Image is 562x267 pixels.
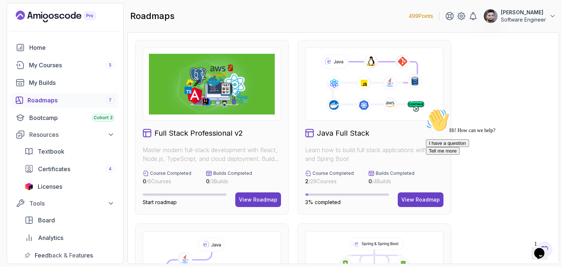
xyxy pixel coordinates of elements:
[213,170,252,176] p: Builds Completed
[94,115,113,121] span: Cohort 3
[239,196,277,203] div: View Roadmap
[235,192,281,207] button: View Roadmap
[35,251,93,260] span: Feedback & Features
[25,183,33,190] img: jetbrains icon
[143,178,191,185] p: / 6 Courses
[305,146,443,163] p: Learn how to build full stack applications with Java and Spring Boot
[38,147,64,156] span: Textbook
[11,58,119,72] a: courses
[29,199,115,208] div: Tools
[317,128,369,138] h2: Java Full Stack
[11,93,119,108] a: roadmaps
[20,144,119,159] a: textbook
[398,192,443,207] button: View Roadmap
[531,238,555,260] iframe: chat widget
[206,178,252,185] p: / 3 Builds
[11,75,119,90] a: builds
[154,128,243,138] h2: Full Stack Professional v2
[38,182,62,191] span: Licenses
[305,199,341,205] span: 3% completed
[11,40,119,55] a: home
[149,54,275,114] img: Full Stack Professional v2
[3,3,135,49] div: 👋Hi! How can we help?I have a questionTell me more
[501,16,546,23] p: Software Engineer
[206,178,209,184] span: 0
[312,170,354,176] p: Course Completed
[11,197,119,210] button: Tools
[38,216,55,225] span: Board
[11,110,119,125] a: bootcamp
[38,165,70,173] span: Certificates
[20,213,119,227] a: board
[29,78,115,87] div: My Builds
[501,9,546,16] p: [PERSON_NAME]
[3,22,72,27] span: Hi! How can we help?
[143,178,146,184] span: 0
[11,128,119,141] button: Resources
[109,62,112,68] span: 5
[3,34,46,41] button: I have a question
[38,233,63,242] span: Analytics
[29,43,115,52] div: Home
[20,162,119,176] a: certificates
[484,9,498,23] img: user profile image
[368,178,415,185] p: / 4 Builds
[409,12,433,20] p: 499 Points
[423,106,555,234] iframe: chat widget
[376,170,415,176] p: Builds Completed
[483,9,556,23] button: user profile image[PERSON_NAME]Software Engineer
[109,97,112,103] span: 7
[20,179,119,194] a: licenses
[305,178,354,185] p: / 29 Courses
[305,178,308,184] span: 2
[27,96,115,105] div: Roadmaps
[29,61,115,69] div: My Courses
[20,248,119,263] a: feedback
[109,166,112,172] span: 4
[20,230,119,245] a: analytics
[130,10,175,22] h2: roadmaps
[3,41,37,49] button: Tell me more
[29,113,115,122] div: Bootcamp
[150,170,191,176] p: Course Completed
[3,3,26,26] img: :wave:
[401,196,440,203] div: View Roadmap
[16,11,112,22] a: Landing page
[368,178,372,184] span: 0
[143,146,281,163] p: Master modern full-stack development with React, Node.js, TypeScript, and cloud deployment. Build...
[143,199,177,205] span: Start roadmap
[29,130,115,139] div: Resources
